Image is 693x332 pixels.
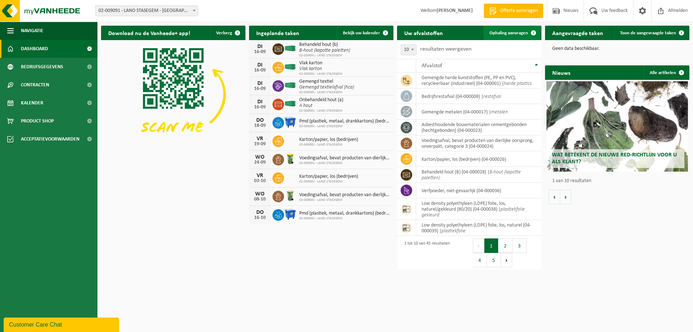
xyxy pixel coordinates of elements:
[299,211,390,216] span: Pmd (plastiek, metaal, drankkartons) (bedrijven)
[253,117,267,123] div: DO
[253,210,267,215] div: DO
[253,215,267,220] div: 16-10
[299,42,350,48] span: Behandeld hout (b)
[101,40,245,148] img: Download de VHEPlus App
[416,151,541,167] td: karton/papier, los (bedrijven) (04-000026)
[441,228,466,234] i: plastiekfolie
[284,45,296,52] img: HK-XC-40-GN-00
[253,105,267,110] div: 16-09
[416,120,541,135] td: asbesthoudende bouwmaterialen cementgebonden (hechtgebonden) (04-000023)
[284,190,296,202] img: WB-0140-HPE-GN-50
[249,26,306,40] h2: Ingeplande taken
[299,97,343,103] span: Onbehandeld hout (a)
[545,26,610,40] h2: Aangevraagde taken
[299,103,313,108] i: A hout
[420,46,471,52] label: resultaten weergeven
[484,26,541,40] a: Ophaling aanvragen
[210,26,245,40] button: Verberg
[299,137,358,143] span: Karton/papier, los (bedrijven)
[644,65,689,80] a: Alle artikelen
[416,73,541,89] td: gemengde harde kunststoffen (PE, PP en PVC), recycleerbaar (industrieel) (04-000001) |
[546,81,688,172] a: Wat betekent de nieuwe RED-richtlijn voor u als klant?
[253,99,267,105] div: DI
[253,173,267,178] div: VR
[253,191,267,197] div: WO
[299,198,390,202] span: 02-009091 - LANO STASEGEM
[498,238,513,253] button: 2
[284,116,296,128] img: WB-1100-HPE-BE-01
[284,100,296,107] img: HK-XC-40-GN-00
[422,63,442,69] span: Afvalstof
[253,154,267,160] div: WO
[401,45,416,55] span: 10
[253,44,267,49] div: DI
[614,26,689,40] a: Toon de aangevraagde taken
[21,94,43,112] span: Kalender
[299,143,358,147] span: 02-009091 - LANO STASEGEM
[21,58,63,76] span: Bedrijfsgegevens
[489,31,528,35] span: Ophaling aanvragen
[484,238,498,253] button: 1
[422,169,521,181] i: B-hout (kapotte paletten)
[299,85,354,90] i: Gemengd textielafval (hca)
[401,44,417,55] span: 10
[437,8,473,13] strong: [PERSON_NAME]
[483,94,501,99] i: restafval
[343,31,380,35] span: Bekijk uw kalender
[299,53,350,58] span: 02-009091 - LANO STASEGEM
[21,112,54,130] span: Product Shop
[299,72,343,76] span: 02-009091 - LANO STASEGEM
[299,66,322,72] i: Vlak karton
[337,26,393,40] a: Bekijk uw kalender
[501,253,512,267] button: Next
[299,180,358,184] span: 02-009091 - LANO STASEGEM
[299,216,390,221] span: 02-009091 - LANO STASEGEM
[253,123,267,128] div: 18-09
[216,31,232,35] span: Verberg
[620,31,676,35] span: Toon de aangevraagde taken
[21,40,48,58] span: Dashboard
[299,192,390,198] span: Voedingsafval, bevat producten van dierlijke oorsprong, onverpakt, categorie 3
[416,89,541,104] td: bedrijfsrestafval (04-000008) |
[96,6,198,16] span: 02-009091 - LANO STASEGEM - HARELBEKE
[504,81,532,86] i: harde plastics
[416,135,541,151] td: voedingsafval, bevat producten van dierlijke oorsprong, onverpakt, categorie 3 (04-000024)
[513,238,527,253] button: 3
[101,26,197,40] h2: Download nu de Vanheede+ app!
[253,197,267,202] div: 08-10
[21,22,43,40] span: Navigatie
[299,124,390,129] span: 02-009091 - LANO STASEGEM
[422,207,525,218] i: plastiekfolie gekleurd
[95,5,198,16] span: 02-009091 - LANO STASEGEM - HARELBEKE
[299,118,390,124] span: Pmd (plastiek, metaal, drankkartons) (bedrijven)
[253,68,267,73] div: 16-09
[552,152,677,165] span: Wat betekent de nieuwe RED-richtlijn voor u als klant?
[284,153,296,165] img: WB-0140-HPE-GN-50
[253,81,267,86] div: DI
[416,183,541,198] td: verfpoeder, niet-gevaarlijk (04-000036)
[299,90,354,95] span: 02-009091 - LANO STASEGEM
[299,60,343,66] span: Vlak karton
[416,104,541,120] td: gemengde metalen (04-000017) |
[299,79,354,85] span: Gemengd textiel
[21,130,79,148] span: Acceptatievoorwaarden
[299,48,350,53] i: B-hout (kapotte paletten)
[253,160,267,165] div: 24-09
[416,198,541,220] td: low density polyethyleen (LDPE) folie, los, naturel/gekleurd (80/20) (04-000038) |
[473,253,487,267] button: 4
[397,26,450,40] h2: Uw afvalstoffen
[21,76,49,94] span: Contracten
[484,4,543,18] a: Offerte aanvragen
[253,136,267,142] div: VR
[299,174,358,180] span: Karton/papier, los (bedrijven)
[4,316,121,332] iframe: chat widget
[416,167,541,183] td: behandeld hout (B) (04-000028) |
[284,64,296,70] img: HK-XC-40-GN-00
[416,220,541,236] td: low density polyethyleen (LDPE) folie, los, naturel (04-000039) |
[299,109,343,113] span: 02-009091 - LANO STASEGEM
[549,190,560,204] button: Vorige
[552,178,686,184] p: 1 van 10 resultaten
[299,161,390,165] span: 02-009091 - LANO STASEGEM
[498,7,540,14] span: Offerte aanvragen
[545,65,577,79] h2: Nieuws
